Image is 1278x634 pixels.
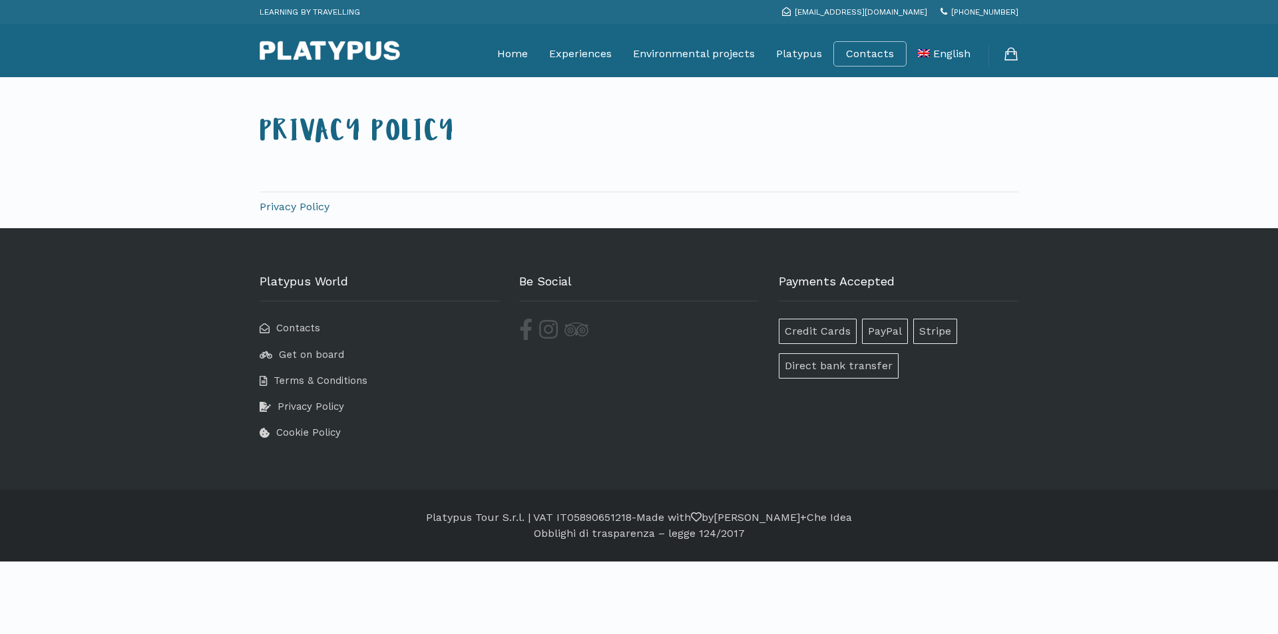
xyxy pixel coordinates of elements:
[534,527,745,540] a: Obblighi di trasparenza – legge 124/2017
[933,47,970,60] span: English
[426,511,632,524] span: Platypus Tour S.r.l. | VAT IT05890651218
[260,78,1018,192] h1: Privacy Policy
[260,349,344,361] a: Get on board
[782,7,927,17] a: [EMAIL_ADDRESS][DOMAIN_NAME]
[260,41,400,61] img: Platypus
[260,275,499,302] h3: Platypus World
[519,275,759,302] h3: Be Social
[633,37,755,71] a: Environmental projects
[941,7,1018,17] a: [PHONE_NUMBER]
[807,511,852,524] a: Che Idea
[776,37,822,71] a: Platypus
[534,511,853,540] span: Made with by +
[779,275,1018,302] h3: Payments Accepted
[497,37,528,71] a: Home
[260,322,320,334] a: Contacts
[260,510,1018,542] p: -
[276,322,320,334] span: Contacts
[714,511,800,524] a: [PERSON_NAME]
[549,37,612,71] a: Experiences
[779,353,899,379] span: Direct bank transfer
[260,400,344,412] a: Privacy Policy
[913,319,957,344] span: Stripe
[918,37,970,71] a: English
[862,319,908,344] span: PayPal
[795,7,927,17] span: [EMAIL_ADDRESS][DOMAIN_NAME]
[846,47,894,61] a: Contacts
[779,319,857,344] span: Credit Cards
[260,3,360,21] p: LEARNING BY TRAVELLING
[951,7,1018,17] span: [PHONE_NUMBER]
[278,400,344,412] span: Privacy Policy
[260,375,367,387] a: Terms & Conditions
[279,349,344,361] span: Get on board
[260,200,329,213] a: Privacy Policy
[274,375,367,387] span: Terms & Conditions
[260,426,341,438] a: Cookie Policy
[276,426,341,438] span: Cookie Policy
